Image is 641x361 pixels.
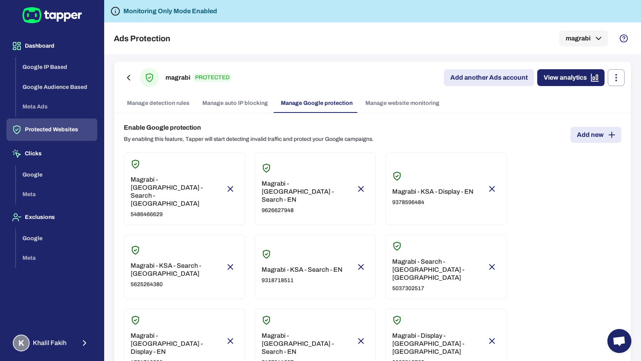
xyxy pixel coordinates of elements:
p: Magrabi - [GEOGRAPHIC_DATA] - Search - [GEOGRAPHIC_DATA] [131,176,222,208]
button: Remove account [222,259,238,275]
p: 9378596484 [392,199,474,206]
p: Magrabi - KSA - Search - EN [262,266,343,274]
button: Remove account [484,259,500,275]
p: Magrabi - KSA - Search - [GEOGRAPHIC_DATA] [131,262,222,278]
h6: Enable Google protection [124,123,374,132]
p: Magrabi - KSA - Display - EN [392,188,474,196]
button: magrabi [559,30,608,46]
a: Manage auto IP blocking [196,94,274,113]
a: Add new [570,127,621,143]
a: Protected Websites [6,126,97,132]
a: View analytics [537,69,605,86]
a: Dashboard [6,42,97,49]
button: Protected Websites [6,118,97,141]
a: Google [16,170,97,177]
a: Google Audience Based [16,83,97,90]
p: 5625264380 [131,281,222,288]
button: Dashboard [6,35,97,57]
button: Google [16,165,97,185]
button: Remove account [222,181,238,197]
button: Remove account [353,333,369,349]
button: Remove account [222,333,238,349]
p: 9318718511 [262,277,343,284]
svg: Tapper is not blocking any fraudulent activity for this domain [111,6,120,16]
a: Manage Google protection [274,94,359,113]
h5: Ads Protection [114,34,170,43]
button: Google IP Based [16,57,97,77]
p: Magrabi - [GEOGRAPHIC_DATA] - Search - EN [262,180,353,204]
button: Remove account [353,259,369,275]
p: 5486466629 [131,211,222,218]
a: Google [16,234,97,241]
button: Google [16,229,97,249]
p: 9626627948 [262,207,353,214]
button: Remove account [484,333,500,349]
p: 5037302517 [392,285,484,292]
div: K [13,335,30,351]
a: Google IP Based [16,63,97,70]
a: Manage website monitoring [359,94,446,113]
a: Exclusions [6,213,97,220]
p: Magrabi - [GEOGRAPHIC_DATA] - Display - EN [131,332,222,356]
h6: Monitoring Only Mode Enabled [123,6,217,16]
button: Clicks [6,142,97,165]
a: Manage detection rules [121,94,196,113]
p: PROTECTED [194,73,231,82]
button: KKhalil Fakih [6,331,97,355]
p: Magrabi - Search - [GEOGRAPHIC_DATA] - [GEOGRAPHIC_DATA] [392,258,484,282]
button: Exclusions [6,206,97,229]
p: By enabling this feature, Tapper will start detecting invalid traffic and protect your Google cam... [124,136,374,143]
p: Magrabi - [GEOGRAPHIC_DATA] - Search - EN [262,332,353,356]
span: Khalil Fakih [33,339,67,347]
h6: magrabi [165,73,190,82]
button: Remove account [484,181,500,197]
p: Magrabi - Display - [GEOGRAPHIC_DATA] - [GEOGRAPHIC_DATA] [392,332,484,356]
div: Open chat [607,329,631,353]
a: Clicks [6,150,97,156]
button: Google Audience Based [16,77,97,97]
button: Remove account [353,181,369,197]
a: Add another Ads account [444,69,534,86]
